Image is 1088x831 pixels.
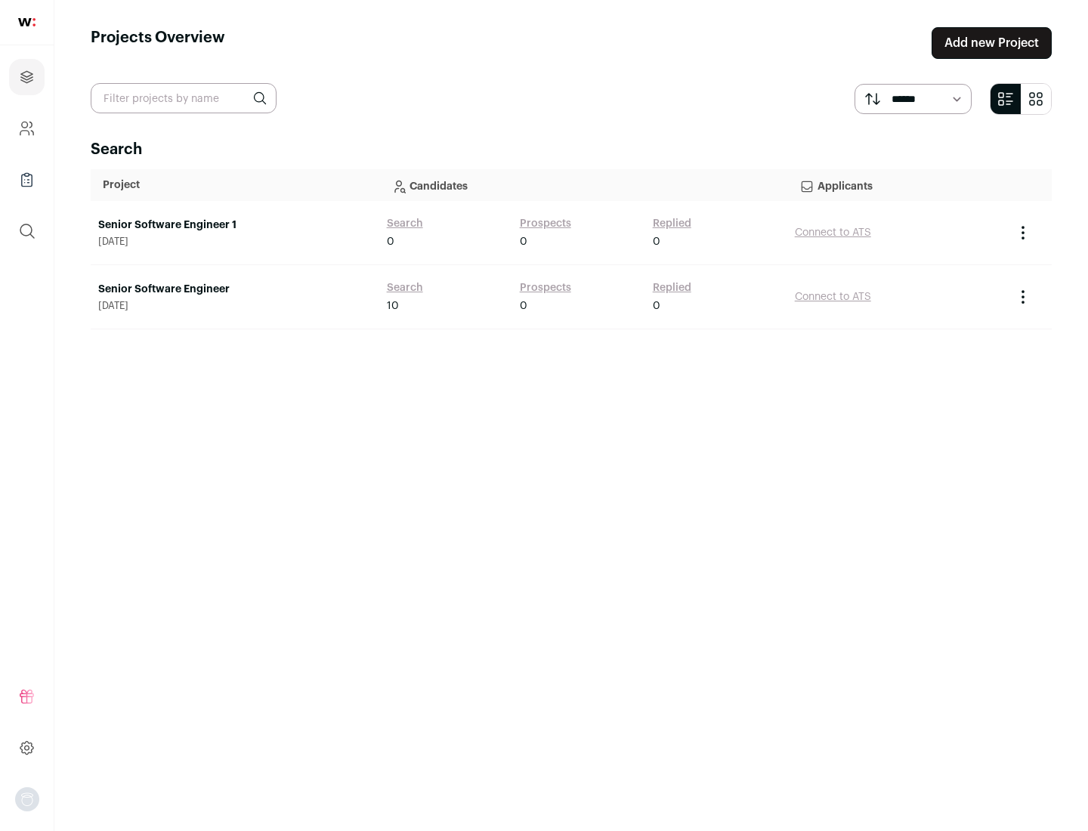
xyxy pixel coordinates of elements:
[18,18,36,26] img: wellfound-shorthand-0d5821cbd27db2630d0214b213865d53afaa358527fdda9d0ea32b1df1b89c2c.svg
[932,27,1052,59] a: Add new Project
[9,110,45,147] a: Company and ATS Settings
[9,162,45,198] a: Company Lists
[387,298,399,314] span: 10
[1014,288,1032,306] button: Project Actions
[387,216,423,231] a: Search
[91,83,277,113] input: Filter projects by name
[91,27,225,59] h1: Projects Overview
[653,298,660,314] span: 0
[795,227,871,238] a: Connect to ATS
[15,787,39,811] button: Open dropdown
[799,170,994,200] p: Applicants
[520,216,571,231] a: Prospects
[387,280,423,295] a: Search
[653,280,691,295] a: Replied
[98,236,372,248] span: [DATE]
[520,234,527,249] span: 0
[98,300,372,312] span: [DATE]
[103,178,367,193] p: Project
[795,292,871,302] a: Connect to ATS
[520,298,527,314] span: 0
[98,282,372,297] a: Senior Software Engineer
[520,280,571,295] a: Prospects
[653,216,691,231] a: Replied
[1014,224,1032,242] button: Project Actions
[91,139,1052,160] h2: Search
[9,59,45,95] a: Projects
[15,787,39,811] img: nopic.png
[98,218,372,233] a: Senior Software Engineer 1
[391,170,775,200] p: Candidates
[387,234,394,249] span: 0
[653,234,660,249] span: 0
